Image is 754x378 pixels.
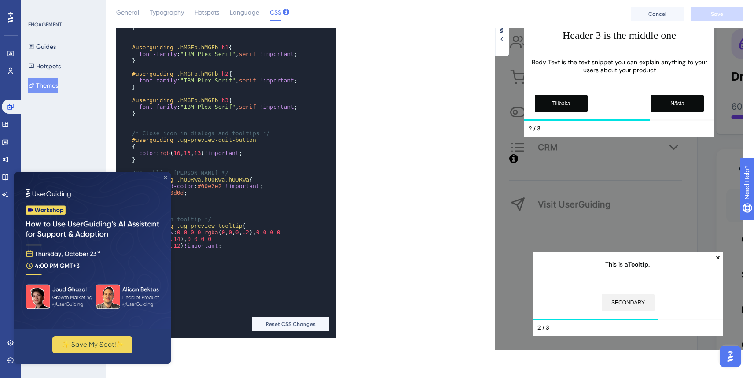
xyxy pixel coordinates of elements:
span: { [132,222,246,229]
span: : ( , , ) ; [132,150,243,156]
span: Cancel [648,11,666,18]
span: "IBM Plex Serif" [180,104,235,110]
span: /* Shadow on tooltip */ [132,216,211,222]
span: .ug-preview-tooltip [177,222,243,229]
span: Language [230,7,259,18]
span: rgba [204,229,218,236]
span: : , ; [132,104,298,110]
span: 0 [194,236,198,242]
button: Themes [28,78,58,93]
span: "IBM Plex Serif" [180,77,235,84]
span: !important [184,242,218,249]
span: font-family [139,51,177,57]
span: .14 [170,236,180,242]
span: 0 [235,229,239,236]
iframe: UserGuiding AI Assistant Launcher [717,343,743,370]
span: !important [260,77,294,84]
span: } [132,57,136,64]
span: { [132,44,232,51]
span: 0 [270,229,273,236]
span: .ug-preview-quit-button [177,137,256,143]
span: h3 [222,97,229,104]
span: } [132,156,136,163]
button: Next [156,238,209,256]
span: .2 [243,229,250,236]
span: Hotspots [195,7,219,18]
button: Hotspots [28,58,61,74]
span: rgb [160,150,170,156]
span: 0 [177,229,180,236]
span: 0 [187,236,191,242]
button: Reset CSS Changes [252,317,329,331]
h3: Header 3 is the middle one [36,173,212,185]
span: serif [239,104,256,110]
span: serif [239,51,256,57]
span: 0 [263,229,266,236]
span: 10 [173,150,180,156]
span: General [116,7,139,18]
span: .12 [170,242,180,249]
span: #userguiding [132,97,173,104]
button: Guides [28,39,56,55]
p: Body Text is the text snippet you can explain anything to your users about your product [36,202,212,218]
span: { [132,176,253,183]
span: { [132,143,136,150]
span: : ; [132,183,263,189]
span: #0a0d0d [160,189,184,196]
span: h2 [222,70,229,77]
span: "IBM Plex Serif" [180,51,235,57]
span: /* Close icon in dialogs and tooltips */ [132,130,270,137]
span: : ( , , , ), ( , , , ), ( , , , ) ; [132,229,283,249]
div: Step 2 of 3 [33,269,45,276]
span: Reset CSS Changes [266,321,316,328]
span: font-family [139,77,177,84]
span: h1 [222,44,229,51]
span: 0 [256,229,260,236]
div: Close Preview [212,10,216,14]
button: Previous [40,238,92,256]
span: 0 [222,229,225,236]
span: .hMGFb.hMGFb [177,70,218,77]
span: : , ; [132,77,298,84]
span: .hUORwa.hUORwa.hUORwa [177,176,249,183]
span: 13 [184,150,191,156]
span: #userguiding [132,44,173,51]
span: 0 [191,229,194,236]
span: serif [239,77,256,84]
button: Cancel [631,7,684,21]
span: color [139,150,156,156]
div: ENGAGEMENT [28,21,62,28]
span: { [132,70,232,77]
span: #userguiding [132,137,173,143]
span: !important [260,51,294,57]
h2: Header 2 is the cool one [36,141,212,156]
img: Modal Media [80,10,168,98]
span: 0 [277,229,280,236]
span: 0 [201,236,205,242]
div: Close Preview [150,4,153,7]
span: 0 [198,229,201,236]
span: 0 [208,236,211,242]
button: ✨ Save My Spot!✨ [38,164,118,181]
span: 0 [228,229,232,236]
span: !important [260,104,294,110]
span: Typography [150,7,184,18]
span: !important [204,150,239,156]
span: : , ; [132,51,298,57]
span: 13 [194,150,201,156]
h1: Header 1 is the first one [36,105,212,124]
span: /*Checklist [PERSON_NAME] */ [132,170,228,176]
span: .hMGFb.hMGFb [177,44,218,51]
div: Footer [29,264,219,280]
span: { [132,97,232,104]
span: } [132,84,136,90]
span: Save [711,11,723,18]
span: CSS [270,7,281,18]
span: !important [225,183,259,189]
span: #userguiding [132,70,173,77]
span: Need Help? [21,2,55,13]
span: font-family [139,104,177,110]
span: #00e2e2 [198,183,222,189]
